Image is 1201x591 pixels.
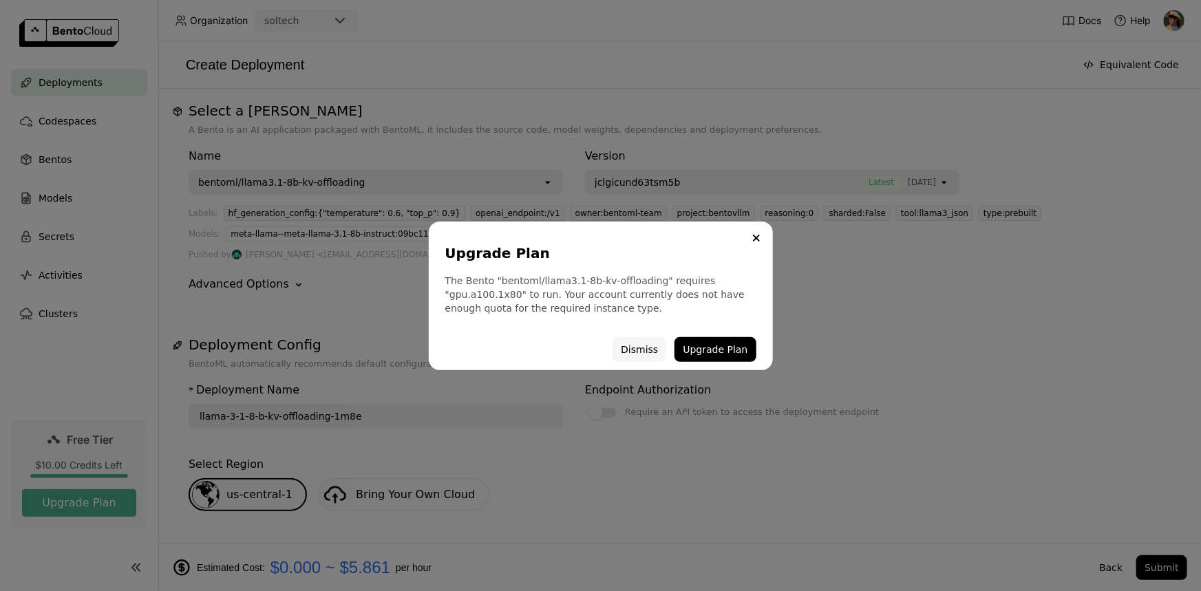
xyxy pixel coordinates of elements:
[445,274,756,315] div: The Bento "bentoml/llama3.1-8b-kv-offloading" requires "gpu.a100.1x80" to run. Your account curre...
[613,337,666,362] button: Dismiss
[445,244,751,263] div: Upgrade Plan
[674,337,756,362] button: Upgrade Plan
[429,222,773,370] div: dialog
[748,230,765,246] button: Close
